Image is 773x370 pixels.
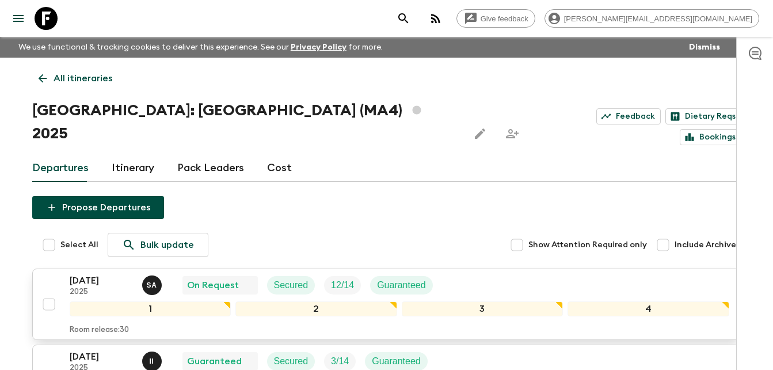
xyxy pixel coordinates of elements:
[147,281,157,290] p: S A
[377,278,426,292] p: Guaranteed
[267,154,292,182] a: Cost
[456,9,535,28] a: Give feedback
[469,122,492,145] button: Edit this itinerary
[596,108,661,124] a: Feedback
[32,154,89,182] a: Departures
[150,357,154,366] p: I I
[331,278,354,292] p: 12 / 14
[60,239,98,251] span: Select All
[372,354,421,368] p: Guaranteed
[274,354,309,368] p: Secured
[32,196,164,219] button: Propose Departures
[187,354,242,368] p: Guaranteed
[680,129,741,145] a: Bookings
[32,99,459,145] h1: [GEOGRAPHIC_DATA]: [GEOGRAPHIC_DATA] (MA4) 2025
[267,276,315,295] div: Secured
[70,326,129,335] p: Room release: 30
[70,288,133,297] p: 2025
[142,355,164,364] span: Ismail Ingrioui
[142,275,164,295] button: SA
[544,9,759,28] div: [PERSON_NAME][EMAIL_ADDRESS][DOMAIN_NAME]
[7,7,30,30] button: menu
[568,301,729,316] div: 4
[675,239,741,251] span: Include Archived
[112,154,154,182] a: Itinerary
[142,279,164,288] span: Samir Achahri
[474,14,535,23] span: Give feedback
[32,269,741,340] button: [DATE]2025Samir AchahriOn RequestSecuredTrip FillGuaranteed1234Room release:30
[235,301,397,316] div: 2
[54,71,112,85] p: All itineraries
[291,43,346,51] a: Privacy Policy
[324,276,361,295] div: Trip Fill
[14,37,387,58] p: We use functional & tracking cookies to deliver this experience. See our for more.
[686,39,723,55] button: Dismiss
[528,239,647,251] span: Show Attention Required only
[187,278,239,292] p: On Request
[392,7,415,30] button: search adventures
[558,14,759,23] span: [PERSON_NAME][EMAIL_ADDRESS][DOMAIN_NAME]
[108,233,208,257] a: Bulk update
[70,350,133,364] p: [DATE]
[70,274,133,288] p: [DATE]
[665,108,741,124] a: Dietary Reqs
[70,301,231,316] div: 1
[331,354,349,368] p: 3 / 14
[177,154,244,182] a: Pack Leaders
[32,67,119,90] a: All itineraries
[501,122,524,145] span: Share this itinerary
[140,238,194,252] p: Bulk update
[402,301,563,316] div: 3
[274,278,309,292] p: Secured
